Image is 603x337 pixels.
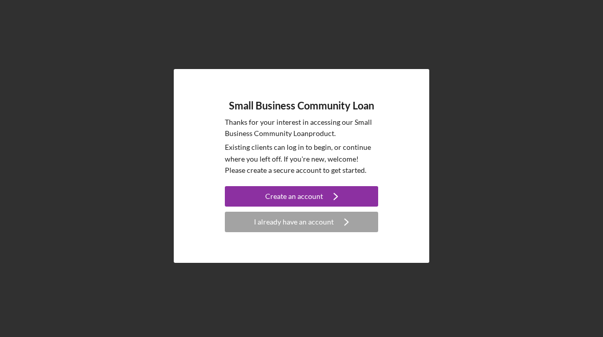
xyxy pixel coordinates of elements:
[229,100,374,111] h4: Small Business Community Loan
[225,212,378,232] button: I already have an account
[254,212,334,232] div: I already have an account
[225,142,378,176] p: Existing clients can log in to begin, or continue where you left off. If you're new, welcome! Ple...
[225,186,378,209] a: Create an account
[225,117,378,140] p: Thanks for your interest in accessing our Small Business Community Loan product.
[265,186,323,207] div: Create an account
[225,186,378,207] button: Create an account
